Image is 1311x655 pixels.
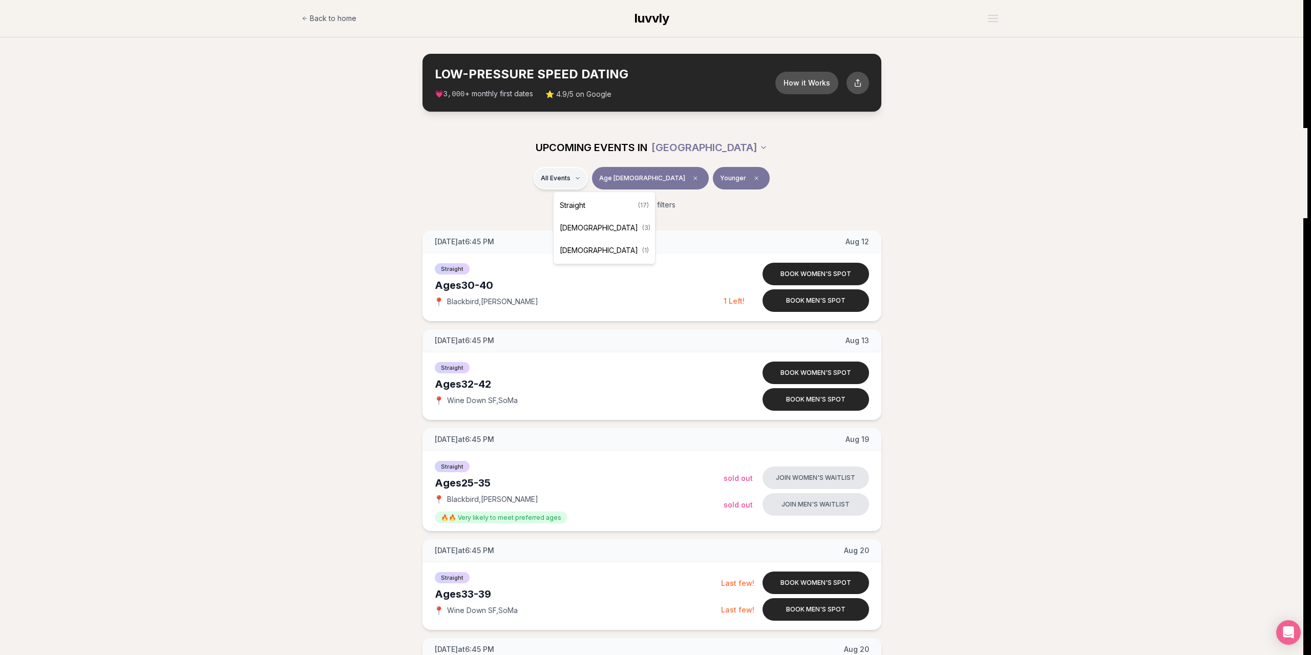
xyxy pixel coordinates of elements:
[560,200,585,210] span: Straight
[642,224,650,232] span: ( 3 )
[642,246,649,255] span: ( 1 )
[638,201,649,209] span: ( 17 )
[560,245,638,256] span: [DEMOGRAPHIC_DATA]
[560,223,638,233] span: [DEMOGRAPHIC_DATA]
